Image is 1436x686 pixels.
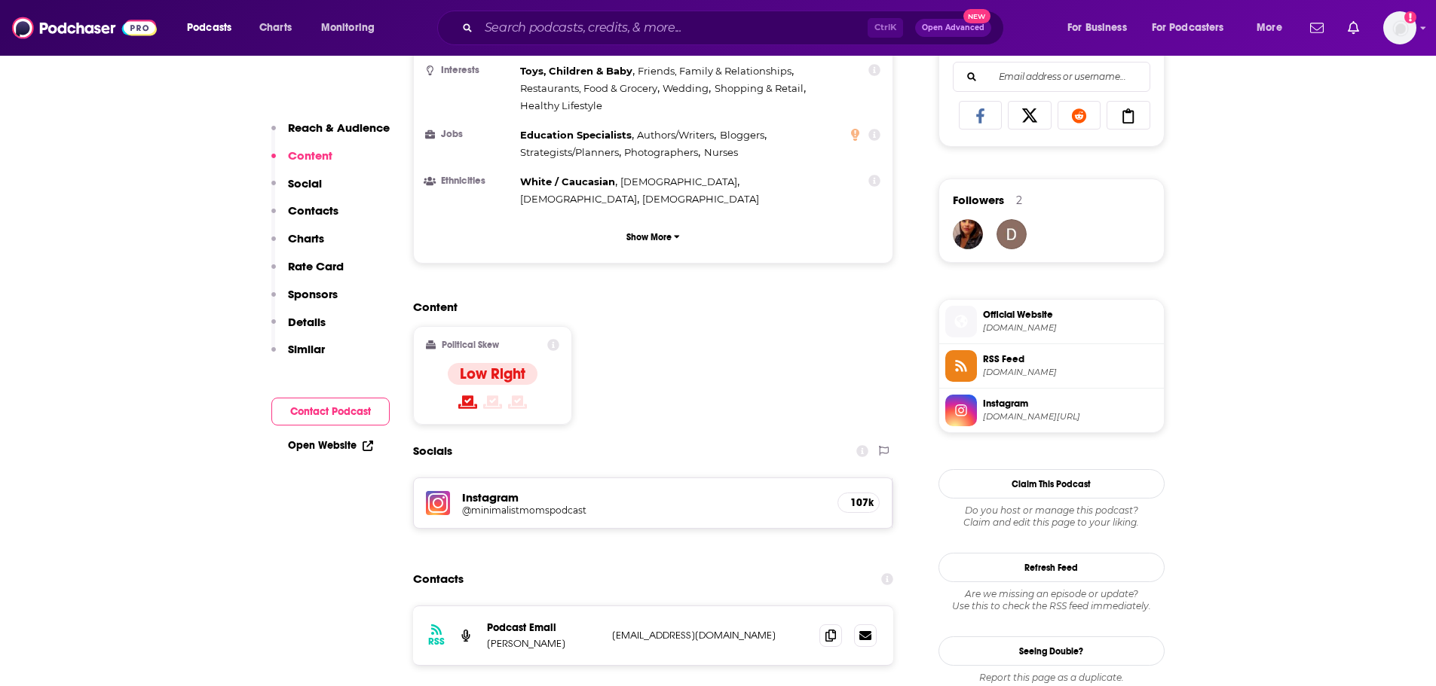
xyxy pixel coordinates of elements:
[953,193,1004,207] span: Followers
[1008,101,1052,130] a: Share on X/Twitter
[426,66,514,75] h3: Interests
[642,193,759,205] span: [DEMOGRAPHIC_DATA]
[663,80,711,97] span: ,
[426,491,450,515] img: iconImage
[938,469,1165,498] button: Claim This Podcast
[637,127,716,144] span: ,
[638,65,791,77] span: Friends, Family & Relationships
[1257,17,1282,38] span: More
[1342,15,1365,41] a: Show notifications dropdown
[288,439,373,452] a: Open Website
[487,621,600,634] p: Podcast Email
[997,219,1027,249] img: thenamesofthediva77
[250,16,301,40] a: Charts
[426,223,881,251] button: Show More
[428,636,445,648] h3: RSS
[1246,16,1301,40] button: open menu
[715,80,806,97] span: ,
[462,490,826,505] h5: Instagram
[520,144,621,161] span: ,
[321,17,375,38] span: Monitoring
[487,637,600,650] p: [PERSON_NAME]
[983,322,1158,334] span: redcircle.com
[288,148,332,163] p: Content
[715,82,804,94] span: Shopping & Retail
[520,129,632,141] span: Education Specialists
[1107,101,1150,130] a: Copy Link
[452,11,1018,45] div: Search podcasts, credits, & more...
[271,287,338,315] button: Sponsors
[1142,16,1246,40] button: open menu
[462,505,703,516] h5: @minimalistmomspodcast
[983,352,1158,366] span: RSS Feed
[850,496,867,509] h5: 107k
[288,342,325,356] p: Similar
[612,629,808,642] p: [EMAIL_ADDRESS][DOMAIN_NAME]
[520,63,635,80] span: ,
[520,173,617,191] span: ,
[288,231,324,245] p: Charts
[938,553,1165,582] button: Refresh Feed
[953,62,1150,92] div: Search followers
[1152,17,1224,38] span: For Podcasters
[1304,15,1330,41] a: Show notifications dropdown
[520,80,660,97] span: ,
[271,176,322,204] button: Social
[663,82,709,94] span: Wedding
[426,130,514,139] h3: Jobs
[271,259,344,287] button: Rate Card
[271,398,390,425] button: Contact Podcast
[966,63,1137,91] input: Email address or username...
[953,219,983,249] img: Veronica4ever
[1383,11,1416,44] img: User Profile
[624,144,700,161] span: ,
[945,350,1158,382] a: RSS Feed[DOMAIN_NAME]
[288,120,390,135] p: Reach & Audience
[1057,16,1146,40] button: open menu
[413,300,882,314] h2: Content
[520,146,619,158] span: Strategists/Planners
[983,308,1158,322] span: Official Website
[983,397,1158,410] span: Instagram
[915,19,991,37] button: Open AdvancedNew
[1383,11,1416,44] span: Logged in as MackenzieCollier
[271,120,390,148] button: Reach & Audience
[520,193,637,205] span: [DEMOGRAPHIC_DATA]
[945,395,1158,426] a: Instagram[DOMAIN_NAME][URL]
[922,24,984,32] span: Open Advanced
[938,505,1165,517] span: Do you host or manage this podcast?
[983,411,1158,422] span: instagram.com/minimalistmomspodcast
[938,505,1165,529] div: Claim and edit this page to your liking.
[624,146,698,158] span: Photographers
[271,148,332,176] button: Content
[288,287,338,301] p: Sponsors
[626,232,672,242] p: Show More
[983,367,1158,378] span: rss.pdrl.fm
[945,306,1158,337] a: Official Website[DOMAIN_NAME]
[638,63,794,80] span: ,
[620,175,737,188] span: [DEMOGRAPHIC_DATA]
[520,65,632,77] span: Toys, Children & Baby
[637,129,714,141] span: Authors/Writers
[520,82,657,94] span: Restaurants, Food & Grocery
[520,191,639,208] span: ,
[720,129,764,141] span: Bloggers
[12,14,157,42] img: Podchaser - Follow, Share and Rate Podcasts
[460,364,525,383] h4: Low Right
[959,101,1003,130] a: Share on Facebook
[520,127,634,144] span: ,
[442,340,499,350] h2: Political Skew
[413,565,464,593] h2: Contacts
[288,203,338,218] p: Contacts
[963,9,991,23] span: New
[720,127,767,144] span: ,
[938,588,1165,612] div: Are we missing an episode or update? Use this to check the RSS feed immediately.
[1404,11,1416,23] svg: Add a profile image
[938,672,1165,684] div: Report this page as a duplicate.
[520,175,615,188] span: White / Caucasian
[1016,194,1022,207] div: 2
[1383,11,1416,44] button: Show profile menu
